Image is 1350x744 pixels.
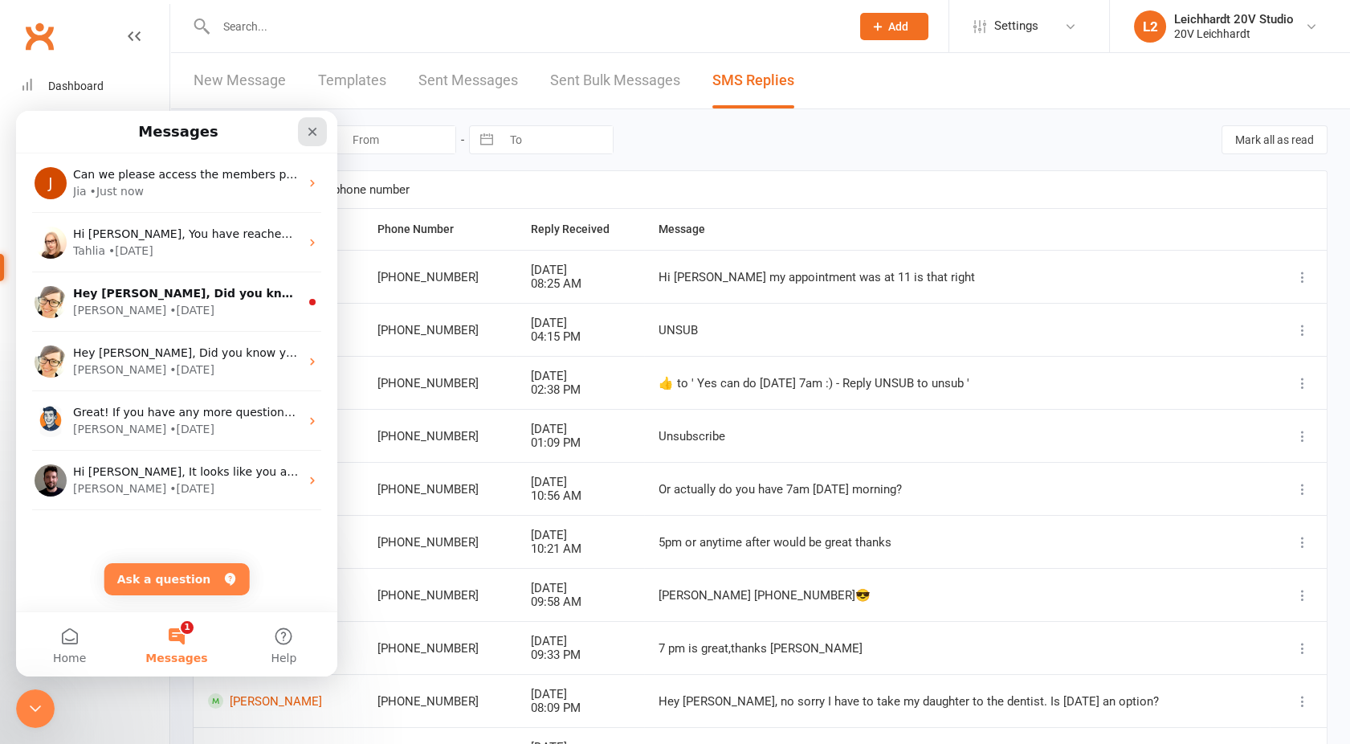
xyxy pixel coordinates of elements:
[107,501,214,566] button: Messages
[531,635,629,648] div: [DATE]
[37,542,70,553] span: Home
[377,536,503,550] div: [PHONE_NUMBER]
[644,209,1270,250] th: Message
[214,501,321,566] button: Help
[377,589,503,603] div: [PHONE_NUMBER]
[377,430,503,444] div: [PHONE_NUMBER]
[531,701,629,715] div: 08:09 PM
[153,310,198,327] div: • [DATE]
[377,377,503,390] div: [PHONE_NUMBER]
[57,72,71,89] div: Jia
[418,53,518,108] a: Sent Messages
[659,695,1255,709] div: Hey [PERSON_NAME], no sorry I have to take my daughter to the dentist. Is [DATE] an option?
[18,116,51,148] img: Profile image for Tahlia
[659,430,1255,444] div: Unsubscribe
[531,582,629,595] div: [DATE]
[18,354,51,386] img: Profile image for David
[16,111,337,677] iframe: Intercom live chat
[531,264,629,277] div: [DATE]
[18,235,51,267] img: Profile image for Emily
[531,688,629,701] div: [DATE]
[888,20,908,33] span: Add
[531,595,629,609] div: 09:58 AM
[57,57,1039,70] span: Can we please access the members portal on this account until [DATE] also please - we will look t...
[21,68,169,104] a: Dashboard
[57,191,150,208] div: [PERSON_NAME]
[712,53,794,108] a: SMS Replies
[1174,27,1294,41] div: 20V Leichhardt
[16,689,55,728] iframe: Intercom live chat
[377,642,503,656] div: [PHONE_NUMBER]
[255,542,280,553] span: Help
[344,126,455,153] input: From
[129,542,191,553] span: Messages
[531,277,629,291] div: 08:25 AM
[153,370,198,386] div: • [DATE]
[531,529,629,542] div: [DATE]
[659,377,1255,390] div: ​👍​ to ' Yes can do [DATE] 7am :) - Reply UNSUB to unsub '
[1134,10,1166,43] div: L2
[377,695,503,709] div: [PHONE_NUMBER]
[153,251,198,268] div: • [DATE]
[531,330,629,344] div: 04:15 PM
[57,251,150,268] div: [PERSON_NAME]
[377,324,503,337] div: [PHONE_NUMBER]
[531,383,629,397] div: 02:38 PM
[363,209,517,250] th: Phone Number
[531,489,629,503] div: 10:56 AM
[531,436,629,450] div: 01:09 PM
[57,132,89,149] div: Tahlia
[659,271,1255,284] div: Hi [PERSON_NAME] my appointment was at 11 is that right
[531,648,629,662] div: 09:33 PM
[659,589,1255,603] div: [PERSON_NAME] [PHONE_NUMBER]😎
[18,294,51,326] img: Profile image for Toby
[318,53,386,108] a: Templates
[531,370,629,383] div: [DATE]
[1174,12,1294,27] div: Leichhardt 20V Studio
[516,209,643,250] th: Reply Received
[19,16,59,56] a: Clubworx
[994,8,1038,44] span: Settings
[659,536,1255,550] div: 5pm or anytime after would be great thanks
[211,15,839,38] input: Search...
[501,126,613,153] input: To
[377,483,503,497] div: [PHONE_NUMBER]
[48,80,104,92] div: Dashboard
[377,271,503,284] div: [PHONE_NUMBER]
[74,72,128,89] div: • Just now
[659,483,1255,497] div: Or actually do you have 7am [DATE] morning?
[550,53,680,108] a: Sent Bulk Messages
[531,423,629,436] div: [DATE]
[153,191,198,208] div: • [DATE]
[57,370,150,386] div: [PERSON_NAME]
[194,171,1327,208] input: Search by name or phone number
[57,310,150,327] div: [PERSON_NAME]
[208,693,349,709] a: [PERSON_NAME]
[659,642,1255,656] div: 7 pm is great,thanks [PERSON_NAME]
[531,317,629,330] div: [DATE]
[18,175,51,207] img: Profile image for Emily
[92,132,137,149] div: • [DATE]
[659,324,1255,337] div: UNSUB
[88,452,234,484] button: Ask a question
[57,295,617,308] span: Great! If you have any more questions or need further assistance, feel free to ask. I'm here to h...
[860,13,928,40] button: Add
[1222,125,1328,154] button: Mark all as read
[194,53,286,108] a: New Message
[531,542,629,556] div: 10:21 AM
[21,104,169,141] a: People
[531,476,629,489] div: [DATE]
